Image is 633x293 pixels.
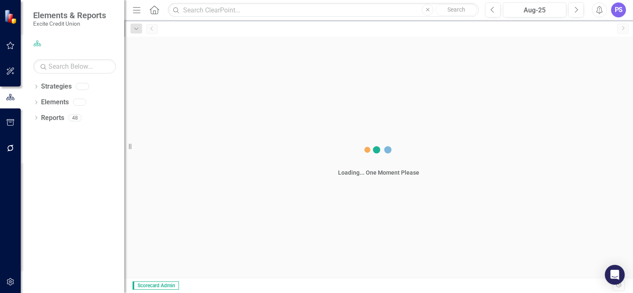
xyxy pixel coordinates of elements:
a: Reports [41,113,64,123]
div: Aug-25 [506,5,563,15]
button: PS [611,2,626,17]
button: Aug-25 [503,2,566,17]
img: ClearPoint Strategy [4,10,19,24]
div: Loading... One Moment Please [338,168,419,177]
span: Search [447,6,465,13]
a: Strategies [41,82,72,91]
div: Open Intercom Messenger [605,265,625,285]
button: Search [435,4,477,16]
input: Search ClearPoint... [168,3,479,17]
span: Elements & Reports [33,10,106,20]
a: Elements [41,98,69,107]
input: Search Below... [33,59,116,74]
small: Excite Credit Union [33,20,106,27]
div: 48 [68,114,82,121]
span: Scorecard Admin [133,281,179,290]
